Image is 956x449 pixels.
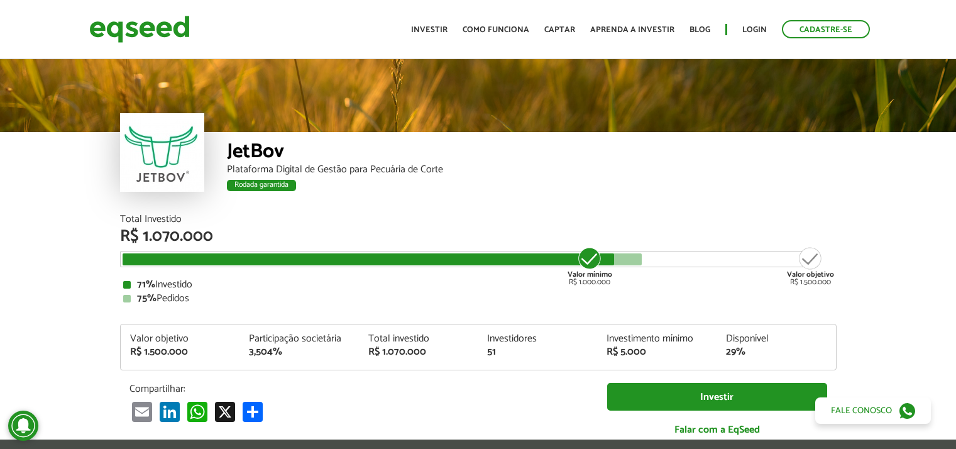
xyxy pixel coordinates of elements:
div: R$ 1.070.000 [120,228,837,245]
div: Total Investido [120,214,837,224]
div: Investidores [487,334,588,344]
p: Compartilhar: [129,383,588,395]
div: Investido [123,280,833,290]
div: Plataforma Digital de Gestão para Pecuária de Corte [227,165,837,175]
div: R$ 1.000.000 [566,246,613,286]
a: LinkedIn [157,401,182,422]
div: 3,504% [249,347,349,357]
img: EqSeed [89,13,190,46]
div: Pedidos [123,294,833,304]
div: Rodada garantida [227,180,296,191]
strong: 75% [137,290,157,307]
a: Fale conosco [815,397,931,424]
a: Share [240,401,265,422]
a: Blog [690,26,710,34]
strong: Valor mínimo [568,269,612,280]
a: Como funciona [463,26,529,34]
div: 29% [726,347,827,357]
div: Total investido [368,334,469,344]
a: Login [742,26,767,34]
a: Investir [411,26,448,34]
div: R$ 5.000 [607,347,707,357]
div: Participação societária [249,334,349,344]
div: Disponível [726,334,827,344]
a: Falar com a EqSeed [607,417,827,443]
a: Captar [544,26,575,34]
div: R$ 1.070.000 [368,347,469,357]
strong: Valor objetivo [787,269,834,280]
div: Valor objetivo [130,334,231,344]
a: WhatsApp [185,401,210,422]
div: 51 [487,347,588,357]
div: Investimento mínimo [607,334,707,344]
a: Investir [607,383,827,411]
a: Cadastre-se [782,20,870,38]
div: JetBov [227,141,837,165]
a: X [212,401,238,422]
a: Email [129,401,155,422]
strong: 71% [137,276,155,293]
div: R$ 1.500.000 [787,246,834,286]
a: Aprenda a investir [590,26,674,34]
div: R$ 1.500.000 [130,347,231,357]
